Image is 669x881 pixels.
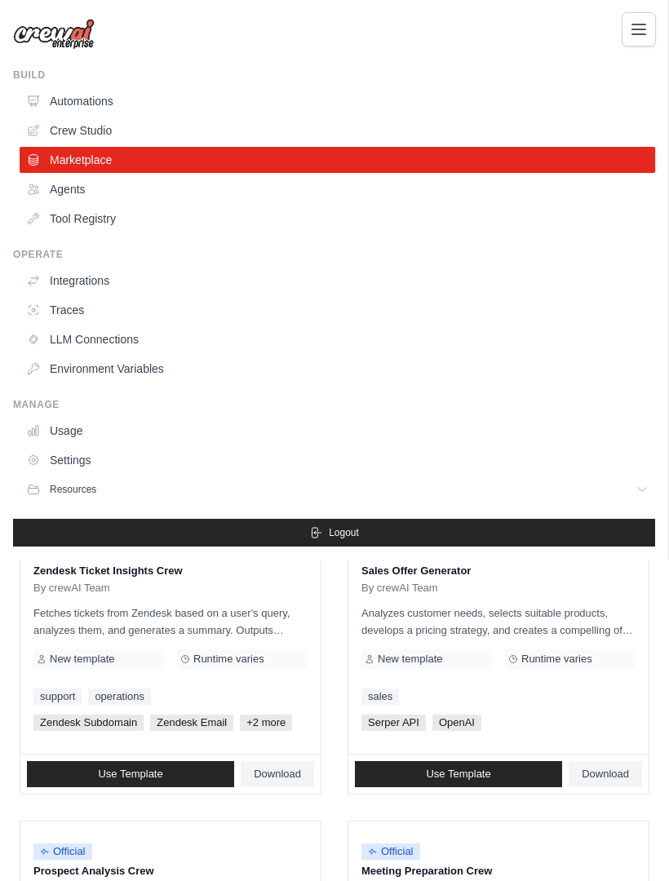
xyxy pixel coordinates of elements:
div: Build [13,69,655,82]
div: Operate [13,248,655,261]
a: Settings [20,447,655,473]
a: LLM Connections [20,326,655,352]
button: Resources [20,476,655,502]
button: Toggle navigation [622,12,656,46]
a: Tool Registry [20,206,655,232]
a: Crew Studio [20,117,655,144]
a: Environment Variables [20,356,655,382]
div: Manage [13,398,655,411]
a: Automations [20,88,655,114]
img: Logo [13,19,95,50]
a: Traces [20,297,655,323]
a: Integrations [20,268,655,294]
span: Logout [329,526,359,539]
button: Logout [13,519,655,547]
a: Usage [20,418,655,444]
a: Marketplace [20,147,655,173]
a: Agents [20,176,655,202]
span: Resources [50,483,96,496]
